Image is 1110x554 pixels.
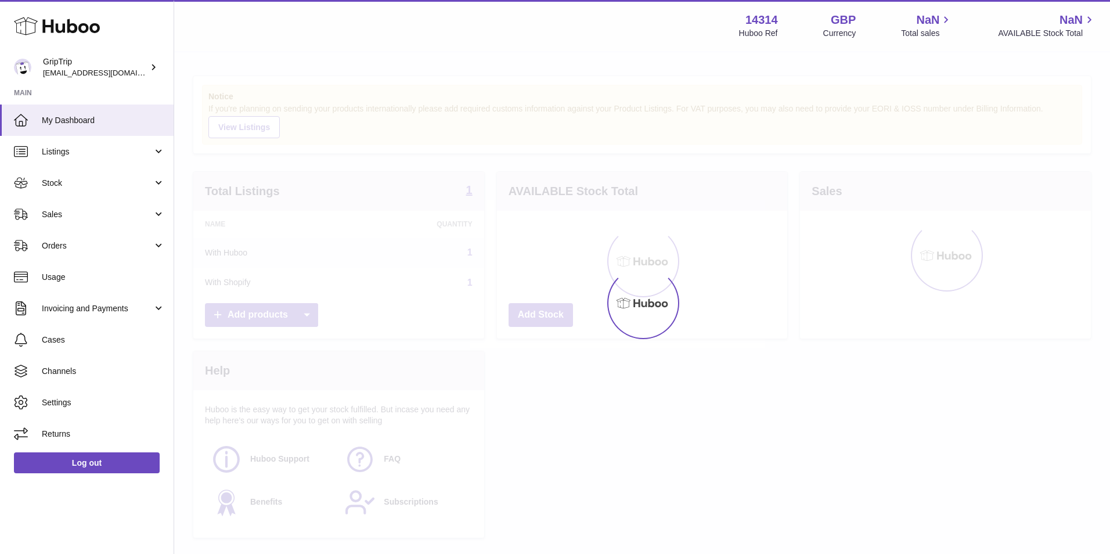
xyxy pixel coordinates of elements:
span: [EMAIL_ADDRESS][DOMAIN_NAME] [43,68,171,77]
a: NaN Total sales [901,12,953,39]
span: Cases [42,334,165,346]
span: Total sales [901,28,953,39]
span: Sales [42,209,153,220]
img: internalAdmin-14314@internal.huboo.com [14,59,31,76]
a: Log out [14,452,160,473]
div: GripTrip [43,56,147,78]
strong: GBP [831,12,856,28]
span: NaN [1059,12,1083,28]
a: NaN AVAILABLE Stock Total [998,12,1096,39]
span: Invoicing and Payments [42,303,153,314]
div: Huboo Ref [739,28,778,39]
span: AVAILABLE Stock Total [998,28,1096,39]
span: NaN [916,12,939,28]
span: Listings [42,146,153,157]
span: Channels [42,366,165,377]
span: Stock [42,178,153,189]
span: Orders [42,240,153,251]
span: Usage [42,272,165,283]
span: Settings [42,397,165,408]
div: Currency [823,28,856,39]
span: My Dashboard [42,115,165,126]
strong: 14314 [745,12,778,28]
span: Returns [42,429,165,440]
